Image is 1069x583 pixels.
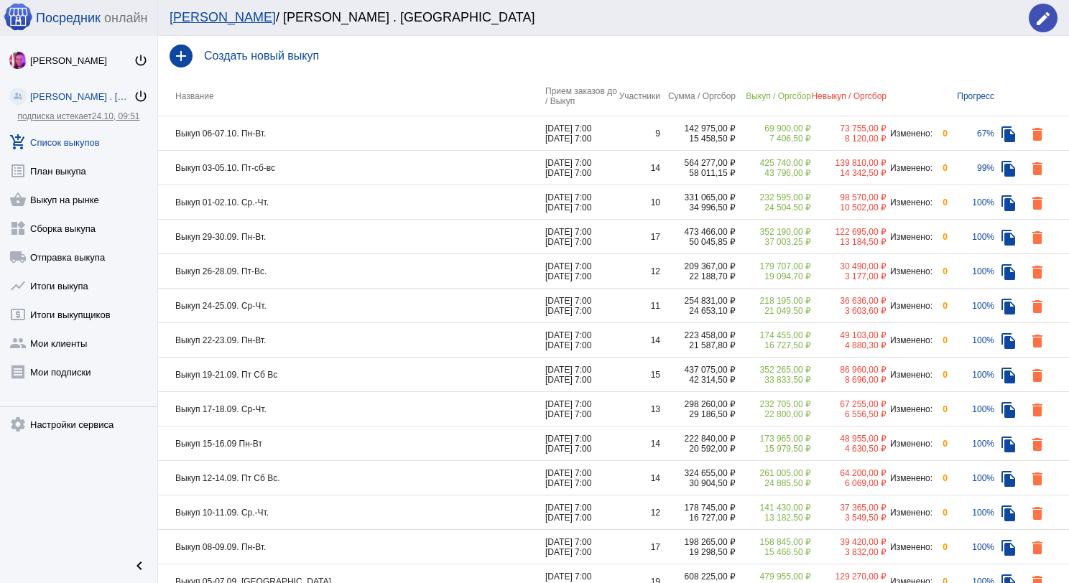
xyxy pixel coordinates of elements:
td: [DATE] 7:00 [DATE] 7:00 [545,116,617,151]
mat-icon: file_copy [1000,470,1017,488]
div: 324 655,00 ₽ [660,468,736,478]
div: 139 810,00 ₽ [811,158,887,168]
mat-icon: file_copy [1000,367,1017,384]
div: 24 504,50 ₽ [736,202,811,213]
td: 100% [948,254,994,289]
td: 14 [617,323,660,358]
td: 10 [617,185,660,220]
mat-icon: delete [1029,298,1046,315]
th: Выкуп / Оргсбор [736,76,811,116]
div: 24 885,50 ₽ [736,478,811,488]
td: [DATE] 7:00 [DATE] 7:00 [545,530,617,564]
div: Изменено: [887,335,933,345]
div: Изменено: [887,370,933,380]
div: 86 960,00 ₽ [811,365,887,375]
div: 69 900,00 ₽ [736,123,811,134]
mat-icon: edit [1035,10,1052,27]
td: [DATE] 7:00 [DATE] 7:00 [545,185,617,220]
div: 0 [933,508,948,518]
div: 49 103,00 ₽ [811,330,887,340]
div: 24 653,10 ₽ [660,306,736,316]
div: 608 225,00 ₽ [660,572,736,582]
div: 22 800,00 ₽ [736,409,811,419]
div: 21 049,50 ₽ [736,306,811,316]
mat-icon: delete [1029,229,1046,246]
div: 122 695,00 ₽ [811,227,887,237]
div: Изменено: [887,266,933,276]
td: [DATE] 7:00 [DATE] 7:00 [545,323,617,358]
div: 13 182,50 ₽ [736,513,811,523]
div: 13 184,50 ₽ [811,237,887,247]
div: 0 [933,232,948,242]
th: Прогресс [948,76,994,116]
div: 174 455,00 ₽ [736,330,811,340]
mat-icon: delete [1029,332,1046,350]
div: 15 458,50 ₽ [660,134,736,144]
td: 100% [948,185,994,220]
td: Выкуп 26-28.09. Пт-Вс. [158,254,545,289]
div: 48 955,00 ₽ [811,434,887,444]
th: Название [158,76,545,116]
div: 425 740,00 ₽ [736,158,811,168]
td: 11 [617,289,660,323]
td: [DATE] 7:00 [DATE] 7:00 [545,426,617,461]
div: 14 342,50 ₽ [811,168,887,178]
td: Выкуп 15-16.09 Пн-Вт [158,426,545,461]
td: 100% [948,495,994,530]
div: 64 200,00 ₽ [811,468,887,478]
div: 129 270,00 ₽ [811,572,887,582]
mat-icon: delete [1029,126,1046,143]
td: 100% [948,220,994,254]
div: 10 502,00 ₽ [811,202,887,213]
td: Выкуп 12-14.09. Пт Сб Вс. [158,461,545,495]
td: 100% [948,426,994,461]
div: 98 570,00 ₽ [811,192,887,202]
div: 209 367,00 ₽ [660,261,736,271]
div: 3 832,00 ₽ [811,547,887,557]
div: 0 [933,542,948,552]
mat-icon: file_copy [1000,126,1017,143]
div: 37 003,25 ₽ [736,237,811,247]
mat-icon: delete [1029,505,1046,522]
div: 6 069,00 ₽ [811,478,887,488]
div: [PERSON_NAME] . [GEOGRAPHIC_DATA] [30,91,134,102]
img: apple-icon-60x60.png [4,2,32,31]
mat-icon: chevron_left [131,557,148,574]
div: 7 406,50 ₽ [736,134,811,144]
td: [DATE] 7:00 [DATE] 7:00 [545,358,617,392]
div: 218 195,00 ₽ [736,296,811,306]
td: [DATE] 7:00 [DATE] 7:00 [545,254,617,289]
div: 6 556,50 ₽ [811,409,887,419]
mat-icon: widgets [9,220,27,237]
div: 30 904,50 ₽ [660,478,736,488]
td: 15 [617,358,660,392]
mat-icon: local_atm [9,306,27,323]
div: 15 979,50 ₽ [736,444,811,454]
td: 100% [948,530,994,564]
div: 37 365,00 ₽ [811,503,887,513]
mat-icon: show_chart [9,277,27,294]
div: 254 831,00 ₽ [660,296,736,306]
div: 141 430,00 ₽ [736,503,811,513]
div: 8 120,00 ₽ [811,134,887,144]
div: 3 603,60 ₽ [811,306,887,316]
th: Участники [617,76,660,116]
div: 15 466,50 ₽ [736,547,811,557]
div: 0 [933,129,948,139]
div: 43 796,00 ₽ [736,168,811,178]
div: 564 277,00 ₽ [660,158,736,168]
div: 0 [933,404,948,414]
td: Выкуп 17-18.09. Ср-Чт. [158,392,545,426]
div: 142 975,00 ₽ [660,123,736,134]
td: 100% [948,392,994,426]
mat-icon: list_alt [9,162,27,179]
div: 58 011,15 ₽ [660,168,736,178]
img: 73xLq58P2BOqs-qIllg3xXCtabieAB0OMVER0XTxHpc0AjG-Rb2SSuXsq4It7hEfqgBcQNho.jpg [9,52,27,69]
span: Посредник [36,11,101,26]
td: [DATE] 7:00 [DATE] 7:00 [545,220,617,254]
td: Выкуп 01-02.10. Ср.-Чт. [158,185,545,220]
td: 100% [948,323,994,358]
div: 473 466,00 ₽ [660,227,736,237]
td: [DATE] 7:00 [DATE] 7:00 [545,392,617,426]
div: Изменено: [887,473,933,483]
